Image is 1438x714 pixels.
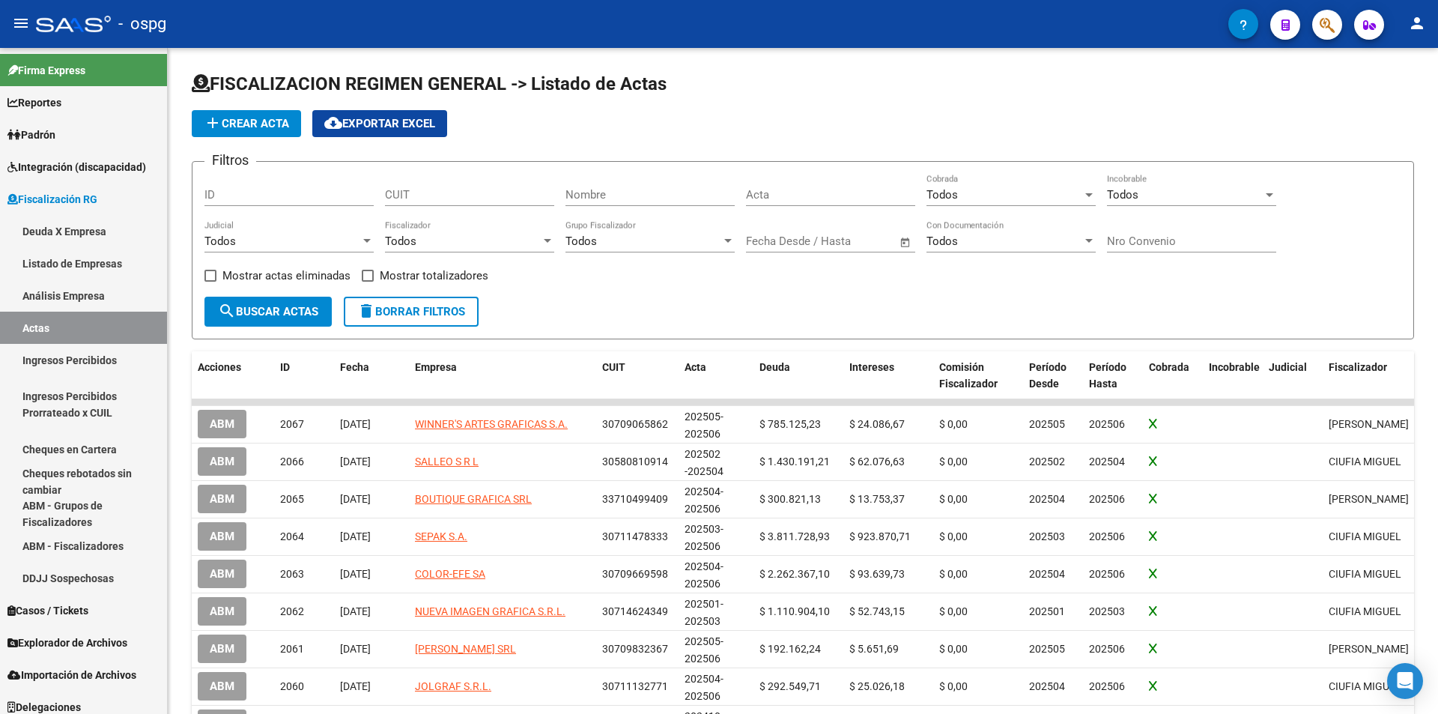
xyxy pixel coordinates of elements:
span: Fecha [340,361,369,373]
span: 2063 [280,568,304,580]
button: ABM [198,597,246,625]
span: 202502 -202504 [685,448,723,477]
span: Firma Express [7,62,85,79]
span: $ 0,00 [939,493,968,505]
span: Buscar Actas [218,305,318,318]
span: 33710499409 [602,493,668,505]
span: 202506 [1089,680,1125,692]
span: $ 1.110.904,10 [759,605,830,617]
span: Casos / Tickets [7,602,88,619]
span: $ 0,00 [939,605,968,617]
span: $ 52.743,15 [849,605,905,617]
span: Judicial [1269,361,1307,373]
span: 2066 [280,456,304,468]
span: BOUTIQUE GRAFICA SRL [415,493,532,505]
span: Incobrable [1209,361,1260,373]
span: ABM [210,680,234,694]
span: 2067 [280,418,304,430]
datatable-header-cell: Deuda [753,351,843,401]
span: 202506 [1089,493,1125,505]
span: $ 923.870,71 [849,530,911,542]
span: CIUFIA MIGUEL [1329,568,1401,580]
span: Todos [565,235,597,248]
button: Buscar Actas [204,297,332,327]
span: $ 0,00 [939,568,968,580]
datatable-header-cell: Empresa [409,351,596,401]
span: ABM [210,456,234,469]
span: 202506 [1089,530,1125,542]
span: Importación de Archivos [7,667,136,683]
span: $ 5.651,69 [849,643,899,655]
span: $ 13.753,37 [849,493,905,505]
span: 2061 [280,643,304,655]
datatable-header-cell: Incobrable [1203,351,1263,401]
datatable-header-cell: Período Hasta [1083,351,1143,401]
span: 30711478333 [602,530,668,542]
span: 2062 [280,605,304,617]
span: 202504 [1089,456,1125,468]
span: 202505-202506 [685,635,723,665]
span: Fiscalización RG [7,191,97,208]
span: 30711132771 [602,680,668,692]
span: ABM [210,568,234,581]
span: ABM [210,530,234,544]
button: ABM [198,560,246,587]
span: 202502 [1029,456,1065,468]
span: MORA LORENA [1329,493,1409,505]
span: WINNER'S ARTES GRAFICAS S.A. [415,418,568,430]
datatable-header-cell: Judicial [1263,351,1323,401]
span: [DATE] [340,456,371,468]
button: ABM [198,447,246,475]
span: $ 0,00 [939,680,968,692]
span: 202504 [1029,493,1065,505]
span: $ 0,00 [939,530,968,542]
button: ABM [198,522,246,550]
span: 202501 [1029,605,1065,617]
span: $ 62.076,63 [849,456,905,468]
span: [DATE] [340,493,371,505]
span: 202504-202506 [685,673,723,702]
mat-icon: cloud_download [324,114,342,132]
span: Acta [685,361,706,373]
span: 202504-202506 [685,485,723,515]
span: $ 1.430.191,21 [759,456,830,468]
datatable-header-cell: Período Desde [1023,351,1083,401]
span: [DATE] [340,605,371,617]
span: 30709065862 [602,418,668,430]
mat-icon: add [204,114,222,132]
datatable-header-cell: Intereses [843,351,933,401]
button: ABM [198,635,246,662]
span: 202505 [1029,418,1065,430]
span: JOLGRAF S.R.L. [415,680,491,692]
span: Todos [385,235,416,248]
button: Open calendar [897,234,914,251]
span: SALLEO S R L [415,456,479,468]
datatable-header-cell: Fiscalizador [1323,351,1435,401]
span: 2065 [280,493,304,505]
span: Explorador de Archivos [7,635,127,651]
mat-icon: person [1408,14,1426,32]
span: 2064 [280,530,304,542]
span: 202506 [1089,643,1125,655]
span: Todos [926,235,958,248]
span: 30709832367 [602,643,668,655]
span: [DATE] [340,418,371,430]
span: Exportar EXCEL [324,117,435,130]
h3: Filtros [204,150,256,171]
span: [DATE] [340,680,371,692]
span: SEPAK S.A. [415,530,467,542]
span: $ 25.026,18 [849,680,905,692]
span: Mostrar actas eliminadas [222,267,351,285]
span: Período Desde [1029,361,1067,390]
mat-icon: search [218,302,236,320]
span: - ospg [118,7,166,40]
span: 202505 [1029,643,1065,655]
span: Empresa [415,361,457,373]
mat-icon: delete [357,302,375,320]
span: Todos [926,188,958,202]
span: CIUFIA MIGUEL [1329,605,1401,617]
span: Borrar Filtros [357,305,465,318]
mat-icon: menu [12,14,30,32]
span: Acciones [198,361,241,373]
span: $ 785.125,23 [759,418,821,430]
